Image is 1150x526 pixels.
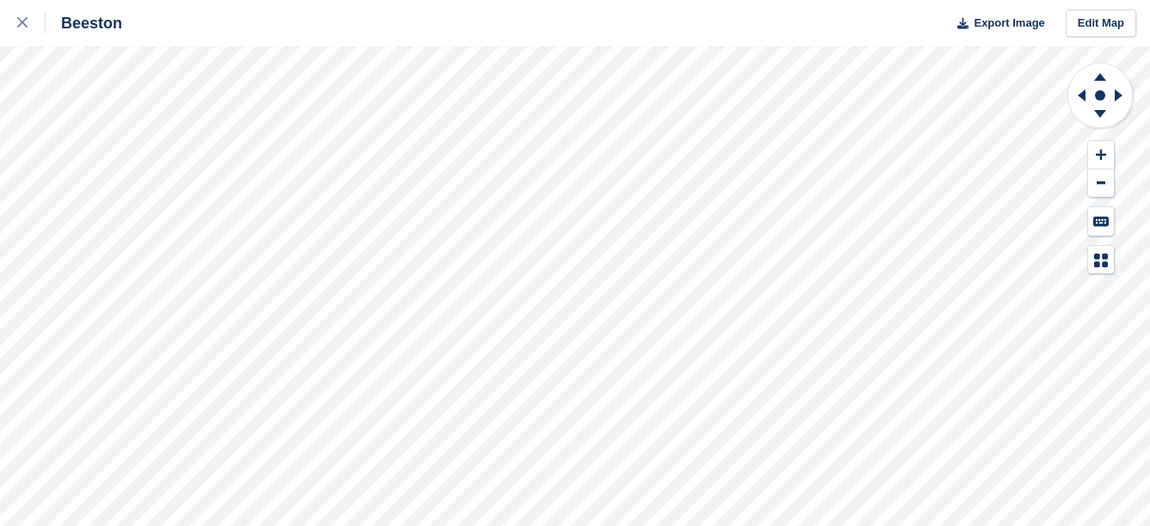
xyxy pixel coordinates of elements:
[46,13,122,34] div: Beeston
[947,9,1045,38] button: Export Image
[1066,9,1136,38] a: Edit Map
[1088,207,1114,235] button: Keyboard Shortcuts
[1088,141,1114,169] button: Zoom In
[1088,169,1114,198] button: Zoom Out
[974,15,1044,32] span: Export Image
[1088,246,1114,274] button: Map Legend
